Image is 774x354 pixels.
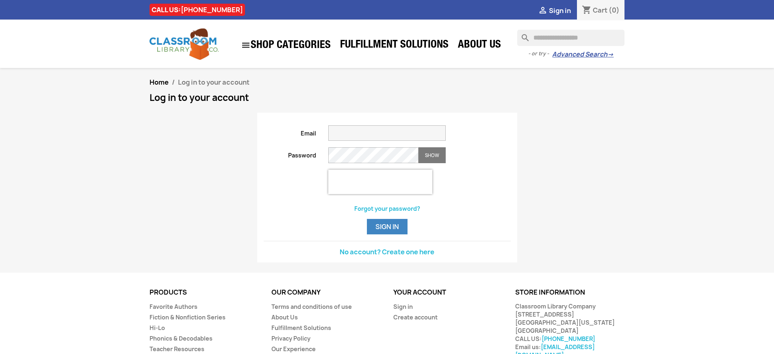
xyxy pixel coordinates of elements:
[241,40,251,50] i: 
[517,30,624,46] input: Search
[393,303,413,310] a: Sign in
[258,125,323,138] label: Email
[552,50,614,59] a: Advanced Search→
[393,313,438,321] a: Create account
[515,289,625,296] p: Store information
[418,147,446,163] button: Show
[178,78,249,87] span: Log in to your account
[258,147,323,160] label: Password
[271,345,316,353] a: Our Experience
[237,36,335,54] a: SHOP CATEGORIES
[271,289,381,296] p: Our company
[367,219,408,234] button: Sign in
[271,313,298,321] a: About Us
[150,345,204,353] a: Teacher Resources
[271,324,331,332] a: Fulfillment Solutions
[542,335,595,343] a: [PHONE_NUMBER]
[609,6,620,15] span: (0)
[181,5,243,14] a: [PHONE_NUMBER]
[271,334,310,342] a: Privacy Policy
[549,6,571,15] span: Sign in
[271,303,352,310] a: Terms and conditions of use
[150,4,245,16] div: CALL US:
[336,37,453,54] a: Fulfillment Solutions
[607,50,614,59] span: →
[340,247,434,256] a: No account? Create one here
[150,28,219,60] img: Classroom Library Company
[393,288,446,297] a: Your account
[454,37,505,54] a: About Us
[593,6,607,15] span: Cart
[150,303,197,310] a: Favorite Authors
[538,6,571,15] a:  Sign in
[538,6,548,16] i: 
[328,147,418,163] input: Password input
[150,313,225,321] a: Fiction & Nonfiction Series
[517,30,527,39] i: search
[328,170,432,194] iframe: reCAPTCHA
[150,78,169,87] a: Home
[150,324,165,332] a: Hi-Lo
[582,6,592,15] i: shopping_cart
[150,334,212,342] a: Phonics & Decodables
[150,93,625,103] h1: Log in to your account
[150,289,259,296] p: Products
[528,50,552,58] span: - or try -
[354,205,420,212] a: Forgot your password?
